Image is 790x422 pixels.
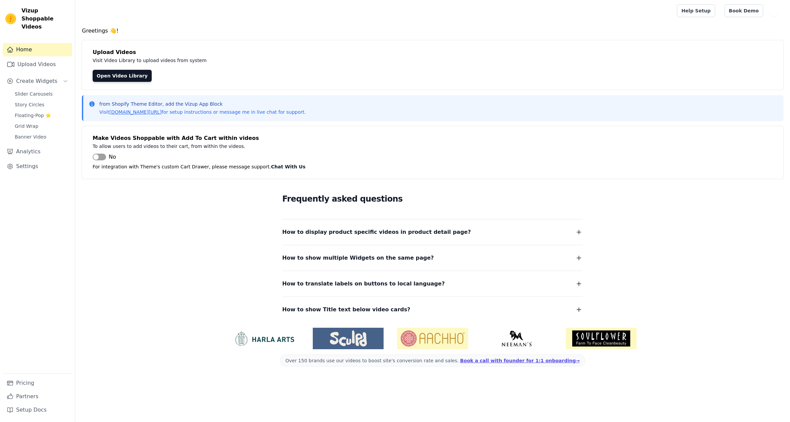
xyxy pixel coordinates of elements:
button: Create Widgets [3,74,72,88]
button: How to show multiple Widgets on the same page? [282,253,583,263]
span: Story Circles [15,101,44,108]
a: Banner Video [11,132,72,142]
span: No [109,153,116,161]
img: Neeman's [482,330,552,347]
p: Visit Video Library to upload videos from system [93,56,393,64]
span: Banner Video [15,134,46,140]
img: Vizup [5,13,16,24]
span: Slider Carousels [15,91,53,97]
h2: Frequently asked questions [282,192,583,206]
a: Partners [3,390,72,403]
span: Floating-Pop ⭐ [15,112,51,119]
a: Open Video Library [93,70,152,82]
img: Soulflower [566,328,637,349]
a: Slider Carousels [11,89,72,99]
button: How to display product specific videos in product detail page? [282,227,583,237]
button: No [93,153,116,161]
p: To allow users to add videos to their cart, from within the videos. [93,142,393,150]
a: Story Circles [11,100,72,109]
button: How to show Title text below video cards? [282,305,583,314]
button: How to translate labels on buttons to local language? [282,279,583,288]
span: Create Widgets [16,77,57,85]
img: HarlaArts [229,330,299,347]
a: Analytics [3,145,72,158]
h4: Upload Videos [93,48,773,56]
a: [DOMAIN_NAME][URL] [109,109,162,115]
p: from Shopify Theme Editor, add the Vizup App Block [99,101,306,107]
span: How to display product specific videos in product detail page? [282,227,471,237]
a: Upload Videos [3,58,72,71]
a: Setup Docs [3,403,72,417]
h4: Greetings 👋! [82,27,783,35]
h4: Make Videos Shoppable with Add To Cart within videos [93,134,773,142]
a: Book a call with founder for 1:1 onboarding [460,358,580,363]
a: Grid Wrap [11,121,72,131]
button: Chat With Us [271,163,306,171]
a: Book Demo [725,4,763,17]
span: How to translate labels on buttons to local language? [282,279,445,288]
span: Grid Wrap [15,123,38,129]
a: Help Setup [677,4,715,17]
a: Floating-Pop ⭐ [11,111,72,120]
span: Vizup Shoppable Videos [21,7,69,31]
a: Home [3,43,72,56]
p: Visit for setup instructions or message me in live chat for support. [99,109,306,115]
img: Sculpd US [313,330,384,347]
p: For integration with Theme's custom Cart Drawer, please message support. [93,163,773,171]
span: How to show Title text below video cards? [282,305,410,314]
img: Aachho [397,328,468,349]
a: Settings [3,160,72,173]
span: How to show multiple Widgets on the same page? [282,253,434,263]
a: Pricing [3,376,72,390]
